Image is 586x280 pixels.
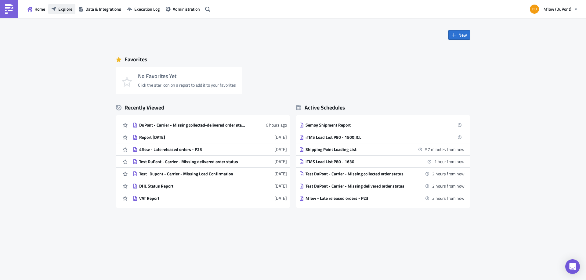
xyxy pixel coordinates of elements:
div: VAT Report [139,196,246,201]
div: Shipping Point Loading List [306,147,412,152]
a: 4flow - Late released orders - P232 hours from now [299,192,465,204]
a: 4flow - Late released orders - P23[DATE] [133,143,287,155]
div: iTMS Load List P80 - 1630 [306,159,412,164]
time: 2025-09-25T09:14:45Z [274,171,287,177]
a: iTMS Load List P80 - 1500|JCL [299,131,465,143]
a: Report [DATE][DATE] [133,131,287,143]
div: Test_Dupont - Carrier - Missing Load Confirmation [139,171,246,177]
h4: No Favorites Yet [138,73,236,79]
button: Execution Log [124,4,163,14]
time: 2025-09-30 17:00 [432,183,465,189]
span: Administration [173,6,200,12]
a: Shipping Point Loading List57 minutes from now [299,143,465,155]
div: Open Intercom Messenger [565,259,580,274]
button: Administration [163,4,203,14]
div: iTMS Load List P80 - 1500|JCL [306,135,412,140]
a: Test_Dupont - Carrier - Missing Load Confirmation[DATE] [133,168,287,180]
time: 2025-09-25T09:15:32Z [274,146,287,153]
div: Active Schedules [296,104,345,111]
time: 2025-09-25T09:15:49Z [274,134,287,140]
div: DuPont - Carrier - Missing collected-delivered order status [139,122,246,128]
a: DuPont - Carrier - Missing collected-delivered order status6 hours ago [133,119,287,131]
div: Report [DATE] [139,135,246,140]
time: 2025-09-25T09:15:21Z [274,158,287,165]
span: Data & Integrations [85,6,121,12]
div: Test DuPont - Carrier - Missing delivered order status [139,159,246,164]
span: New [458,32,467,38]
div: Click the star icon on a report to add it to your favorites [138,82,236,88]
img: Avatar [529,4,540,14]
a: Test DuPont - Carrier - Missing delivered order status2 hours from now [299,180,465,192]
time: 2025-09-25T09:14:11Z [274,195,287,201]
button: Explore [48,4,75,14]
div: 4flow - Late released orders - P23 [139,147,246,152]
div: 4flow - Late released orders - P23 [306,196,412,201]
div: Test DuPont - Carrier - Missing delivered order status [306,183,412,189]
span: Execution Log [134,6,160,12]
span: Home [34,6,45,12]
a: DHL Status Report[DATE] [133,180,287,192]
span: Explore [58,6,72,12]
button: New [448,30,470,40]
button: Home [24,4,48,14]
button: Data & Integrations [75,4,124,14]
button: 4flow (DuPont) [526,2,581,16]
a: Test DuPont - Carrier - Missing delivered order status[DATE] [133,156,287,167]
time: 2025-09-30T06:41:21Z [266,122,287,128]
div: Semoy Shipment Report [306,122,412,128]
time: 2025-09-30 16:00 [425,146,465,153]
a: VAT Report[DATE] [133,192,287,204]
div: Test DuPont - Carrier - Missing collected order status [306,171,412,177]
div: Favorites [116,55,470,64]
time: 2025-09-30 17:00 [432,195,465,201]
a: Semoy Shipment Report [299,119,465,131]
img: PushMetrics [4,4,14,14]
a: iTMS Load List P80 - 16301 hour from now [299,156,465,167]
div: DHL Status Report [139,183,246,189]
div: Recently Viewed [116,103,290,112]
a: Test DuPont - Carrier - Missing collected order status2 hours from now [299,168,465,180]
span: 4flow (DuPont) [544,6,571,12]
time: 2025-09-30 17:00 [432,171,465,177]
time: 2025-09-25T09:14:27Z [274,183,287,189]
time: 2025-09-30 16:30 [434,158,465,165]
